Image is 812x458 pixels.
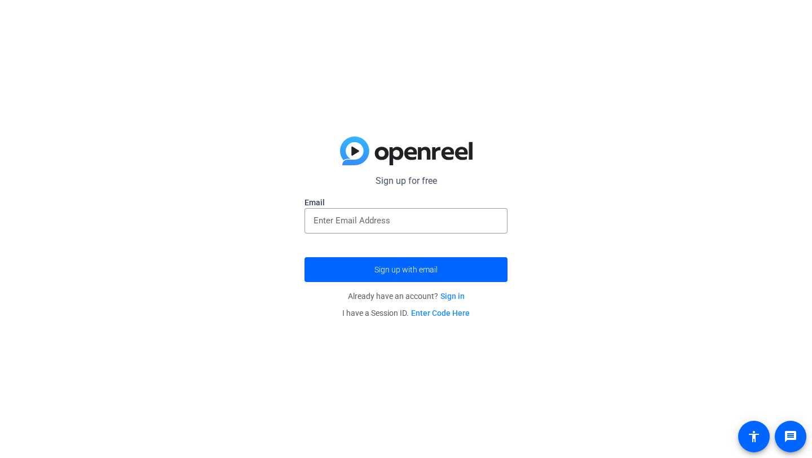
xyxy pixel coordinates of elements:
p: Sign up for free [304,174,507,188]
input: Enter Email Address [314,214,498,227]
mat-icon: message [784,430,797,443]
a: Enter Code Here [411,309,470,318]
span: I have a Session ID. [342,309,470,318]
mat-icon: accessibility [747,430,761,443]
button: Sign up with email [304,257,507,282]
label: Email [304,197,507,208]
a: Sign in [440,292,465,301]
span: Already have an account? [348,292,465,301]
img: blue-gradient.svg [340,136,473,166]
